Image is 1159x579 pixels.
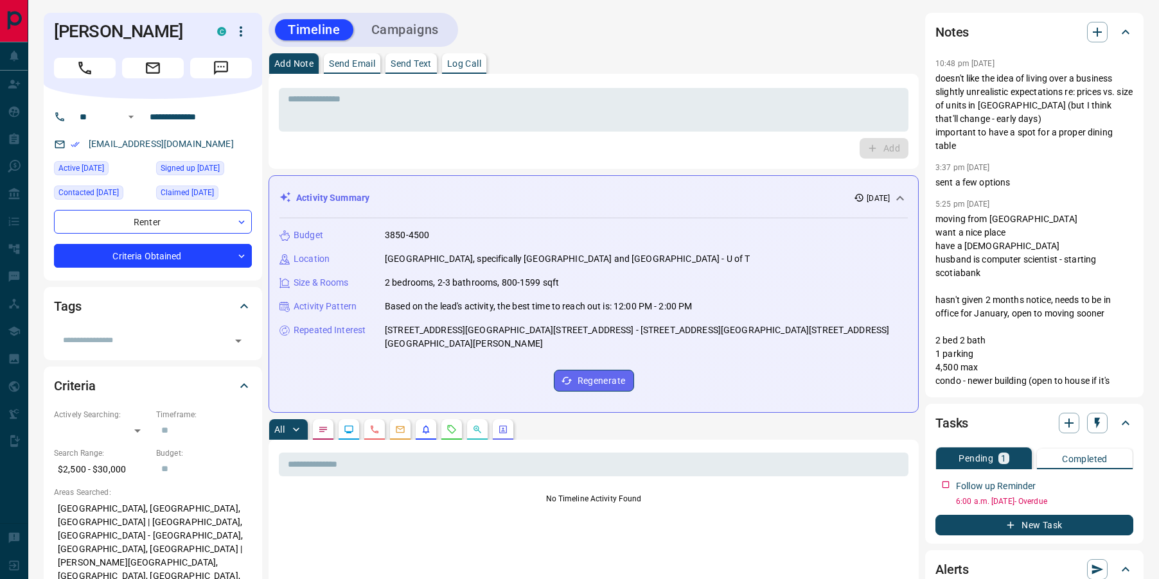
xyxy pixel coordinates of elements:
div: Tags [54,291,252,322]
div: Fri Aug 01 2025 [156,186,252,203]
svg: Listing Alerts [421,424,431,435]
p: Activity Pattern [294,300,357,313]
p: sent a few options [935,176,1133,189]
p: Size & Rooms [294,276,349,289]
p: [STREET_ADDRESS][GEOGRAPHIC_DATA][STREET_ADDRESS] - [STREET_ADDRESS][GEOGRAPHIC_DATA][STREET_ADDR... [385,324,908,350]
p: 2 bedrooms, 2-3 bathrooms, 800-1599 sqft [385,276,559,289]
button: New Task [935,515,1133,535]
h2: Tasks [935,413,968,433]
button: Timeline [275,19,353,40]
h1: [PERSON_NAME] [54,21,198,42]
h2: Criteria [54,376,96,396]
div: Renter [54,210,252,234]
span: Signed up [DATE] [161,162,220,175]
button: Regenerate [554,370,634,392]
div: Criteria [54,370,252,401]
p: All [274,425,285,434]
p: Completed [1062,454,1108,463]
p: Send Email [329,59,375,68]
p: Budget: [156,447,252,459]
div: Fri Aug 01 2025 [54,186,150,203]
p: 5:25 pm [DATE] [935,200,990,209]
p: Follow up Reminder [956,480,1036,493]
p: No Timeline Activity Found [279,493,908,505]
div: Activity Summary[DATE] [279,186,908,210]
p: Timeframe: [156,409,252,420]
h2: Tags [54,296,81,316]
p: Repeated Interest [294,324,366,337]
svg: Emails [395,424,405,435]
div: condos.ca [217,27,226,36]
p: Pending [959,454,993,463]
p: $2,500 - $30,000 [54,459,150,480]
p: Location [294,252,330,266]
p: 1 [1001,454,1006,463]
p: Add Note [274,59,314,68]
span: Call [54,58,116,78]
button: Open [229,332,247,350]
svg: Calls [369,424,380,435]
span: Claimed [DATE] [161,186,214,199]
p: 6:00 a.m. [DATE] - Overdue [956,496,1133,507]
p: 3850-4500 [385,229,429,242]
span: Message [190,58,252,78]
span: Active [DATE] [58,162,104,175]
p: doesn't like the idea of living over a business slightly unrealistic expectations re: prices vs. ... [935,72,1133,153]
p: Log Call [447,59,481,68]
span: Contacted [DATE] [58,186,119,199]
p: Areas Searched: [54,487,252,498]
p: Budget [294,229,323,242]
svg: Requests [447,424,457,435]
p: Activity Summary [296,191,369,205]
svg: Opportunities [472,424,482,435]
p: moving from [GEOGRAPHIC_DATA] want a nice place have a [DEMOGRAPHIC_DATA] husband is computer sci... [935,212,1133,469]
div: Notes [935,17,1133,48]
svg: Agent Actions [498,424,508,435]
svg: Notes [318,424,328,435]
div: Criteria Obtained [54,244,252,268]
a: [EMAIL_ADDRESS][DOMAIN_NAME] [89,139,234,149]
div: Sat Jul 03 2021 [156,161,252,179]
svg: Lead Browsing Activity [344,424,354,435]
p: Send Text [391,59,432,68]
p: [DATE] [867,193,890,204]
span: Email [122,58,184,78]
p: Based on the lead's activity, the best time to reach out is: 12:00 PM - 2:00 PM [385,300,692,313]
h2: Notes [935,22,969,42]
div: Mon Aug 11 2025 [54,161,150,179]
p: 3:37 pm [DATE] [935,163,990,172]
p: [GEOGRAPHIC_DATA], specifically [GEOGRAPHIC_DATA] and [GEOGRAPHIC_DATA] - U of T [385,252,750,266]
p: Actively Searching: [54,409,150,420]
p: 10:48 pm [DATE] [935,59,995,68]
button: Open [123,109,139,125]
button: Campaigns [358,19,452,40]
div: Tasks [935,408,1133,438]
svg: Email Verified [71,140,80,149]
p: Search Range: [54,447,150,459]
